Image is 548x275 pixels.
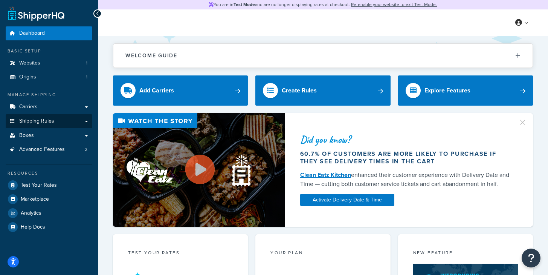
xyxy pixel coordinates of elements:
span: Carriers [19,104,38,110]
div: 60.7% of customers are more likely to purchase if they see delivery times in the cart [300,150,515,165]
div: Add Carriers [139,85,174,96]
div: Manage Shipping [6,92,92,98]
div: New Feature [413,249,518,258]
a: Create Rules [255,75,390,106]
a: Marketplace [6,192,92,206]
div: Test your rates [128,249,233,258]
a: Add Carriers [113,75,248,106]
button: Welcome Guide [113,44,533,68]
span: Dashboard [19,30,45,37]
li: Origins [6,70,92,84]
span: Analytics [21,210,41,217]
span: Shipping Rules [19,118,54,124]
a: Clean Eatz Kitchen [300,171,351,179]
span: Websites [19,60,40,66]
a: Dashboard [6,26,92,40]
span: Origins [19,74,36,80]
div: Your Plan [270,249,375,258]
div: enhanced their customer experience with Delivery Date and Time — cutting both customer service ti... [300,171,515,189]
a: Explore Features [398,75,533,106]
div: Create Rules [282,85,317,96]
span: 1 [86,60,87,66]
a: Boxes [6,129,92,143]
div: Explore Features [424,85,470,96]
span: Help Docs [21,224,45,230]
div: Basic Setup [6,48,92,54]
li: Advanced Features [6,143,92,157]
span: Test Your Rates [21,182,57,189]
a: Activate Delivery Date & Time [300,194,394,206]
a: Help Docs [6,220,92,234]
div: Did you know? [300,134,515,145]
span: Marketplace [21,196,49,203]
a: Shipping Rules [6,114,92,128]
span: Advanced Features [19,146,65,153]
span: 1 [86,74,87,80]
a: Re-enable your website to exit Test Mode. [351,1,437,8]
a: Test Your Rates [6,178,92,192]
a: Advanced Features2 [6,143,92,157]
h2: Welcome Guide [125,53,177,58]
a: Analytics [6,206,92,220]
a: Carriers [6,100,92,114]
strong: Test Mode [234,1,255,8]
a: Origins1 [6,70,92,84]
button: Open Resource Center [522,249,540,267]
a: Websites1 [6,56,92,70]
span: Boxes [19,132,34,139]
span: 2 [85,146,87,153]
div: Resources [6,170,92,177]
img: Video thumbnail [113,113,285,227]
